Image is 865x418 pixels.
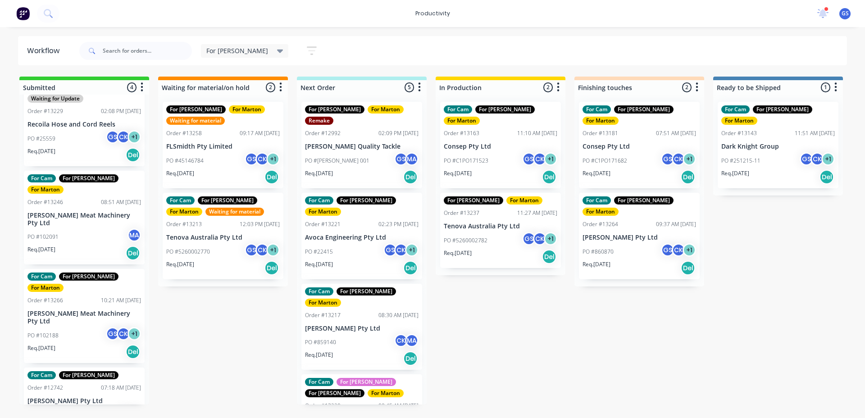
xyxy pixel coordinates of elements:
[126,345,140,359] div: Del
[27,397,141,405] p: [PERSON_NAME] Pty Ltd
[579,193,700,279] div: For CamFor [PERSON_NAME]For MartonOrder #1326409:37 AM [DATE][PERSON_NAME] Pty LtdPO #860870GSCK+...
[166,196,195,204] div: For Cam
[240,129,280,137] div: 09:17 AM [DATE]
[163,102,283,188] div: For [PERSON_NAME]For MartonWaiting for materialOrder #1325809:17 AM [DATE]FLSmidth Pty LimitedPO ...
[661,243,674,257] div: GS
[444,169,472,177] p: Req. [DATE]
[378,220,419,228] div: 02:23 PM [DATE]
[206,46,268,55] span: For [PERSON_NAME]
[16,7,30,20] img: Factory
[583,196,611,204] div: For Cam
[305,143,419,150] p: [PERSON_NAME] Quality Tackle
[240,220,280,228] div: 12:03 PM [DATE]
[583,129,618,137] div: Order #13181
[721,117,757,125] div: For Marton
[27,135,55,143] p: PO #25559
[117,130,130,144] div: CK
[368,105,404,114] div: For Marton
[721,105,750,114] div: For Cam
[305,287,333,295] div: For Cam
[661,152,674,166] div: GS
[444,223,557,230] p: Tenova Australia Pty Ltd
[24,80,145,166] div: Waiting for UpdateOrder #1322902:08 PM [DATE]Recoila Hose and Cord ReelsPO #25559GSCK+1Req.[DATE]Del
[255,152,269,166] div: CK
[305,105,364,114] div: For [PERSON_NAME]
[444,209,479,217] div: Order #13237
[517,209,557,217] div: 11:27 AM [DATE]
[542,250,556,264] div: Del
[264,170,279,184] div: Del
[405,243,419,257] div: + 1
[683,243,696,257] div: + 1
[444,249,472,257] p: Req. [DATE]
[842,9,849,18] span: GS
[245,243,258,257] div: GS
[305,311,341,319] div: Order #13217
[800,152,813,166] div: GS
[681,170,695,184] div: Del
[614,105,674,114] div: For [PERSON_NAME]
[266,243,280,257] div: + 1
[301,102,422,188] div: For [PERSON_NAME]For MartonRemakeOrder #1299202:09 PM [DATE][PERSON_NAME] Quality TacklePO #[PERS...
[403,351,418,366] div: Del
[27,371,56,379] div: For Cam
[795,129,835,137] div: 11:51 AM [DATE]
[264,261,279,275] div: Del
[166,105,226,114] div: For [PERSON_NAME]
[27,198,63,206] div: Order #13246
[305,378,333,386] div: For Cam
[166,143,280,150] p: FLSmidth Pty Limited
[721,169,749,177] p: Req. [DATE]
[718,102,838,188] div: For CamFor [PERSON_NAME]For MartonOrder #1314311:51 AM [DATE]Dark Knight GroupPO #251215-11GSCK+1...
[166,260,194,268] p: Req. [DATE]
[127,130,141,144] div: + 1
[245,152,258,166] div: GS
[583,105,611,114] div: For Cam
[305,325,419,332] p: [PERSON_NAME] Pty Ltd
[405,152,419,166] div: MA
[656,220,696,228] div: 09:37 AM [DATE]
[101,198,141,206] div: 08:51 AM [DATE]
[378,311,419,319] div: 08:30 AM [DATE]
[378,402,419,410] div: 09:45 AM [DATE]
[721,129,757,137] div: Order #13143
[337,378,396,386] div: For [PERSON_NAME]
[517,129,557,137] div: 11:10 AM [DATE]
[305,220,341,228] div: Order #13221
[27,95,83,103] div: Waiting for Update
[24,269,145,363] div: For CamFor [PERSON_NAME]For MartonOrder #1326610:21 AM [DATE][PERSON_NAME] Meat Machinery Pty Ltd...
[305,351,333,359] p: Req. [DATE]
[337,196,396,204] div: For [PERSON_NAME]
[506,196,542,204] div: For Marton
[166,248,210,256] p: PO #5260002770
[810,152,824,166] div: CK
[59,371,118,379] div: For [PERSON_NAME]
[672,152,685,166] div: CK
[821,152,835,166] div: + 1
[198,196,257,204] div: For [PERSON_NAME]
[444,143,557,150] p: Consep Pty Ltd
[440,193,561,268] div: For [PERSON_NAME]For MartonOrder #1323711:27 AM [DATE]Tenova Australia Pty LtdPO #5260002782GSCK+...
[166,117,225,125] div: Waiting for material
[394,334,408,347] div: CK
[106,130,119,144] div: GS
[27,186,64,194] div: For Marton
[59,273,118,281] div: For [PERSON_NAME]
[672,243,685,257] div: CK
[544,152,557,166] div: + 1
[59,174,118,182] div: For [PERSON_NAME]
[305,117,333,125] div: Remake
[27,212,141,227] p: [PERSON_NAME] Meat Machinery Pty Ltd
[721,143,835,150] p: Dark Knight Group
[163,193,283,279] div: For CamFor [PERSON_NAME]For MartonWaiting for materialOrder #1321312:03 PM [DATE]Tenova Australia...
[305,234,419,241] p: Avoca Engineering Pty Ltd
[166,220,202,228] div: Order #13213
[522,232,536,245] div: GS
[444,157,488,165] p: PO #C1PO171523
[24,171,145,265] div: For CamFor [PERSON_NAME]For MartonOrder #1324608:51 AM [DATE][PERSON_NAME] Meat Machinery Pty Ltd...
[440,102,561,188] div: For CamFor [PERSON_NAME]For MartonOrder #1316311:10 AM [DATE]Consep Pty LtdPO #C1PO171523GSCK+1Re...
[583,208,619,216] div: For Marton
[411,7,455,20] div: productivity
[27,296,63,304] div: Order #13266
[337,287,396,295] div: For [PERSON_NAME]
